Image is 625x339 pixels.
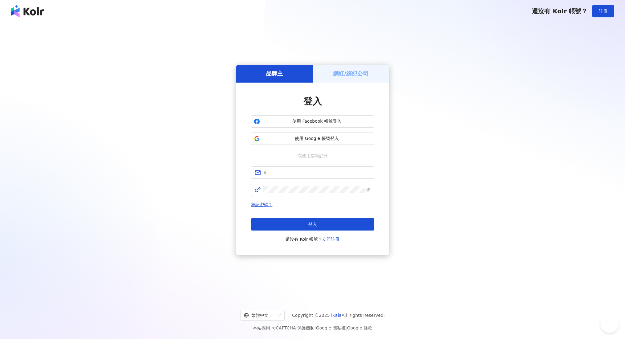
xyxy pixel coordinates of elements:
span: Copyright © 2025 All Rights Reserved. [292,312,385,319]
span: 或使用信箱註冊 [293,152,332,159]
span: 還沒有 Kolr 帳號？ [532,7,587,15]
button: 登入 [251,218,374,231]
h5: 網紅/經紀公司 [333,70,368,77]
a: 立即註冊 [322,237,339,242]
a: Google 條款 [347,325,372,330]
a: Google 隱私權 [316,325,346,330]
span: 還沒有 Kolr 帳號？ [286,235,340,243]
span: | [346,325,347,330]
iframe: Help Scout Beacon - Open [600,314,619,333]
span: 登入 [308,222,317,227]
h5: 品牌主 [266,70,283,77]
button: 註冊 [592,5,614,17]
span: 登入 [303,96,322,107]
button: 使用 Google 帳號登入 [251,133,374,145]
a: 忘記密碼？ [251,202,273,207]
div: 繁體中文 [244,310,275,320]
span: 本站採用 reCAPTCHA 保護機制 [253,324,372,332]
span: 註冊 [599,9,607,14]
span: 使用 Google 帳號登入 [262,136,372,142]
a: iKala [331,313,342,318]
button: 使用 Facebook 帳號登入 [251,115,374,128]
span: 使用 Facebook 帳號登入 [262,118,372,125]
span: eye-invisible [366,188,371,192]
span: | [315,325,316,330]
img: logo [11,5,44,17]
